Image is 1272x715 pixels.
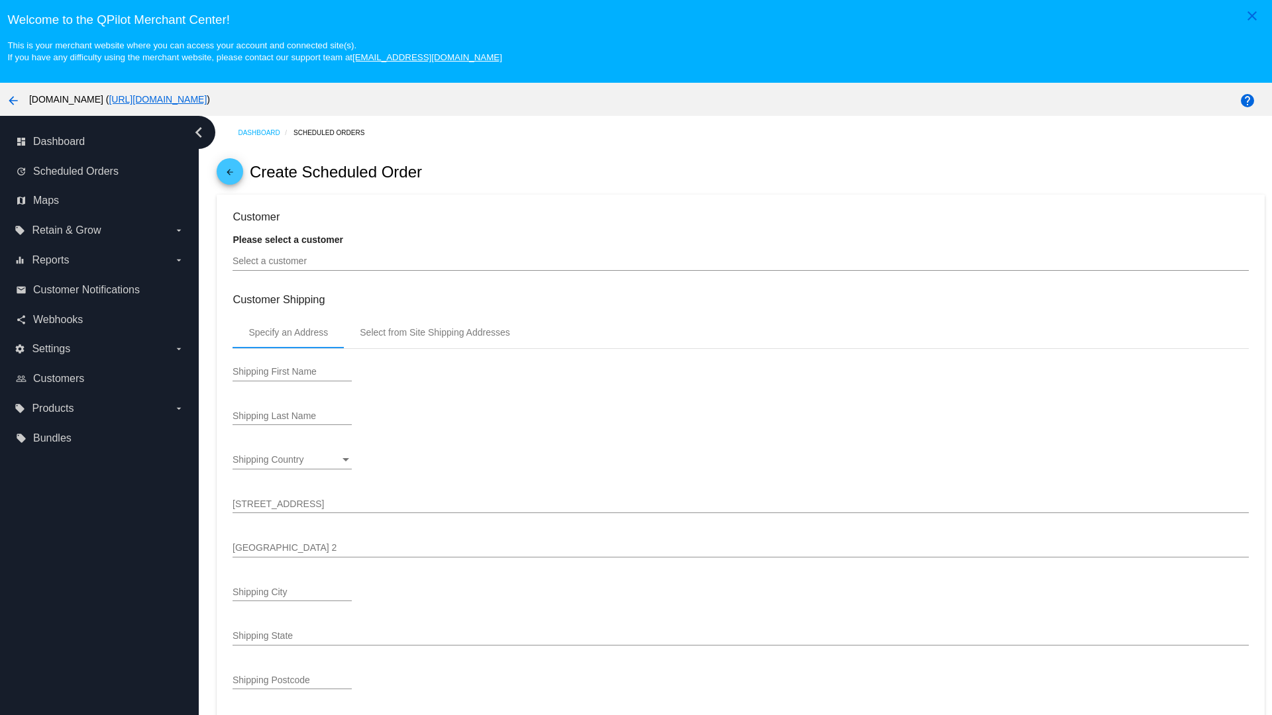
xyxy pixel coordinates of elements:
h2: Create Scheduled Order [250,163,422,181]
i: arrow_drop_down [174,403,184,414]
a: people_outline Customers [16,368,184,389]
input: Shipping City [233,587,352,598]
i: arrow_drop_down [174,344,184,354]
a: [URL][DOMAIN_NAME] [109,94,207,105]
input: Shipping Last Name [233,411,352,422]
span: Shipping Country [233,454,303,465]
span: Dashboard [33,136,85,148]
small: This is your merchant website where you can access your account and connected site(s). If you hav... [7,40,502,62]
a: share Webhooks [16,309,184,330]
a: Scheduled Orders [293,122,376,143]
a: Dashboard [238,122,293,143]
i: settings [15,344,25,354]
a: [EMAIL_ADDRESS][DOMAIN_NAME] [352,52,502,62]
mat-icon: close [1244,8,1260,24]
mat-icon: arrow_back [5,93,21,109]
input: Select a customer [233,256,1248,267]
a: dashboard Dashboard [16,131,184,152]
input: Shipping First Name [233,367,352,377]
i: share [16,314,26,325]
span: Webhooks [33,314,83,326]
i: arrow_drop_down [174,225,184,236]
span: Reports [32,254,69,266]
span: Customers [33,373,84,385]
i: email [16,285,26,295]
i: equalizer [15,255,25,265]
input: Shipping Street 2 [233,543,1248,553]
i: map [16,195,26,206]
i: dashboard [16,136,26,147]
i: local_offer [16,433,26,444]
a: local_offer Bundles [16,428,184,449]
span: Bundles [33,432,72,444]
span: Settings [32,343,70,355]
i: local_offer [15,403,25,414]
h3: Customer Shipping [233,293,1248,306]
a: map Maps [16,190,184,211]
mat-select: Shipping Country [233,455,352,465]
mat-icon: arrow_back [222,167,238,183]
i: arrow_drop_down [174,255,184,265]
strong: Please select a customer [233,234,343,245]
mat-icon: help [1240,93,1255,109]
input: Shipping Street 1 [233,499,1248,510]
span: Retain & Grow [32,224,101,236]
span: Maps [33,195,59,207]
a: email Customer Notifications [16,279,184,301]
div: Specify an Address [248,327,328,338]
input: Shipping State [233,631,1248,642]
span: [DOMAIN_NAME] ( ) [29,94,210,105]
span: Scheduled Orders [33,166,119,177]
a: update Scheduled Orders [16,161,184,182]
input: Shipping Postcode [233,675,352,686]
i: chevron_left [188,122,209,143]
h3: Welcome to the QPilot Merchant Center! [7,13,1264,27]
span: Products [32,403,74,414]
h3: Customer [233,211,1248,223]
i: people_outline [16,373,26,384]
i: update [16,166,26,177]
i: local_offer [15,225,25,236]
span: Customer Notifications [33,284,140,296]
div: Select from Site Shipping Addresses [360,327,509,338]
